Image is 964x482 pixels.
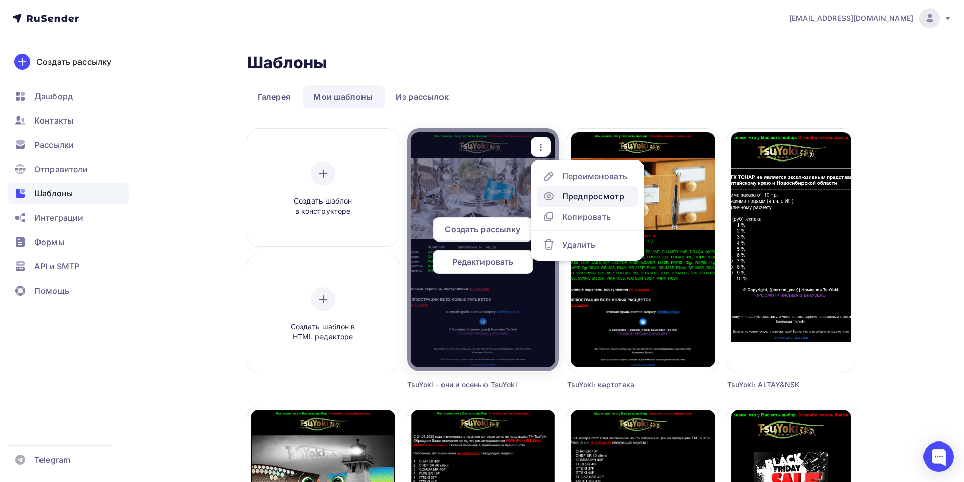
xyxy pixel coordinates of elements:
a: Отправители [8,159,129,179]
span: Создать рассылку [445,223,520,235]
div: TsuYoki: картотека [567,380,681,390]
span: Telegram [34,454,70,466]
span: API и SMTP [34,260,79,272]
div: Создать рассылку [36,56,111,68]
a: Мои шаблоны [303,85,383,108]
span: Редактировать [452,256,514,268]
span: Создать шаблон в HTML редакторе [275,322,371,342]
h2: Шаблоны [247,53,328,73]
span: Отправители [34,163,88,175]
a: Контакты [8,110,129,131]
a: Дашборд [8,86,129,106]
span: Рассылки [34,139,74,151]
span: Интеграции [34,212,83,224]
span: Помощь [34,285,69,297]
span: Создать шаблон в конструкторе [275,196,371,217]
span: Контакты [34,114,73,127]
div: Предпросмотр [562,190,624,203]
span: Формы [34,236,64,248]
div: TsuYoki: ALTAY&NSK [727,380,823,390]
div: Переименовать [562,170,627,182]
a: Галерея [247,85,301,108]
a: Формы [8,232,129,252]
span: Дашборд [34,90,73,102]
a: Из рассылок [385,85,460,108]
a: [EMAIL_ADDRESS][DOMAIN_NAME] [789,8,952,28]
div: TsuYoki - они и осенью TsuYoki [407,380,521,390]
span: Шаблоны [34,187,73,199]
a: Шаблоны [8,183,129,204]
span: [EMAIL_ADDRESS][DOMAIN_NAME] [789,13,913,23]
a: Рассылки [8,135,129,155]
div: Копировать [562,211,611,223]
div: Удалить [562,238,595,251]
